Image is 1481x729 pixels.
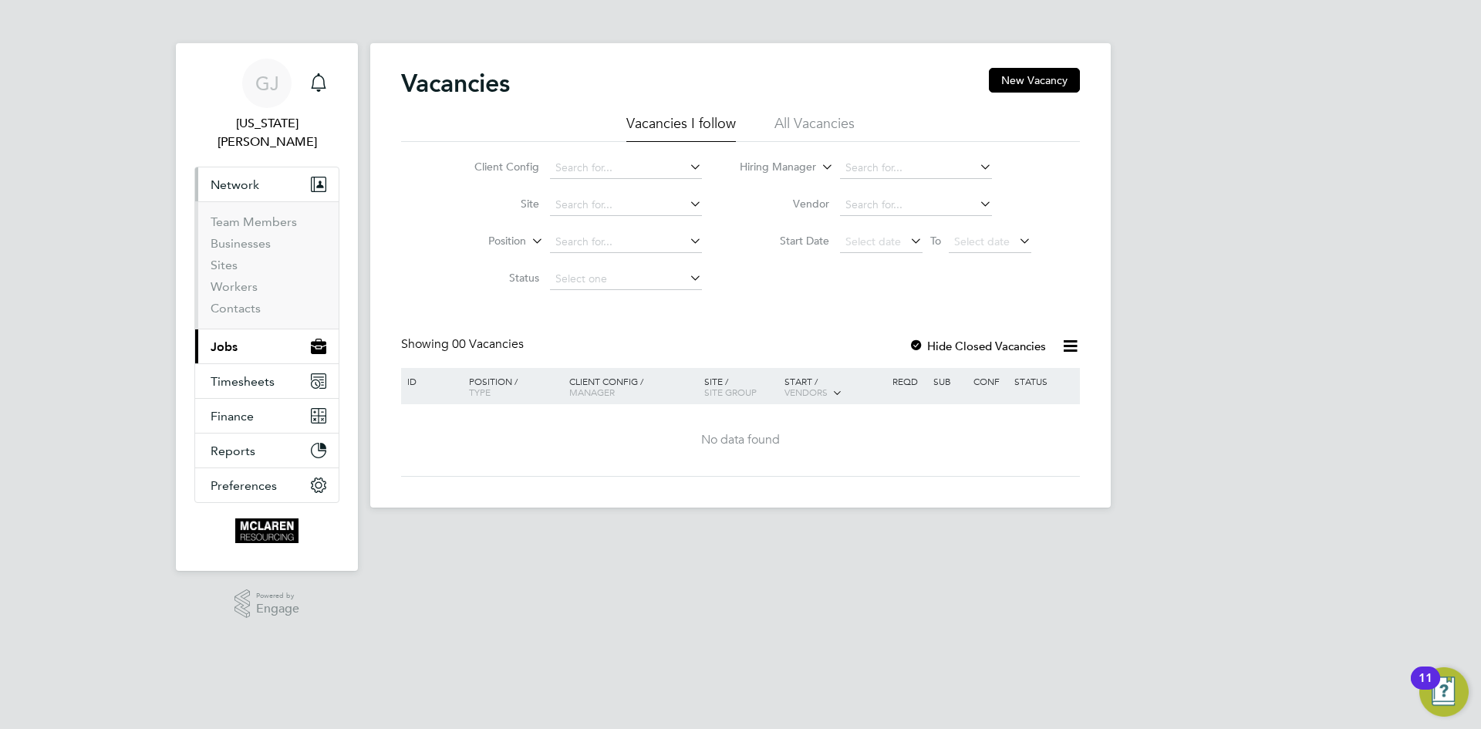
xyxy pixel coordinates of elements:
[194,518,339,543] a: Go to home page
[195,399,339,433] button: Finance
[1419,667,1469,717] button: Open Resource Center, 11 new notifications
[195,434,339,467] button: Reports
[1010,368,1078,394] div: Status
[450,197,539,211] label: Site
[550,268,702,290] input: Select one
[194,114,339,151] span: Georgia Jesson
[234,589,300,619] a: Powered byEngage
[401,68,510,99] h2: Vacancies
[1419,678,1432,698] div: 11
[235,518,298,543] img: mclaren-logo-retina.png
[255,73,279,93] span: GJ
[211,444,255,458] span: Reports
[889,368,929,394] div: Reqd
[700,368,781,405] div: Site /
[550,231,702,253] input: Search for...
[954,235,1010,248] span: Select date
[195,364,339,398] button: Timesheets
[550,157,702,179] input: Search for...
[195,468,339,502] button: Preferences
[211,214,297,229] a: Team Members
[450,160,539,174] label: Client Config
[845,235,901,248] span: Select date
[784,386,828,398] span: Vendors
[211,301,261,316] a: Contacts
[452,336,524,352] span: 00 Vacancies
[740,234,829,248] label: Start Date
[256,602,299,616] span: Engage
[401,336,527,353] div: Showing
[781,368,889,407] div: Start /
[926,231,946,251] span: To
[970,368,1010,394] div: Conf
[565,368,700,405] div: Client Config /
[176,43,358,571] nav: Main navigation
[211,478,277,493] span: Preferences
[457,368,565,405] div: Position /
[626,114,736,142] li: Vacancies I follow
[727,160,816,175] label: Hiring Manager
[211,177,259,192] span: Network
[550,194,702,216] input: Search for...
[211,374,275,389] span: Timesheets
[989,68,1080,93] button: New Vacancy
[195,167,339,201] button: Network
[437,234,526,249] label: Position
[211,258,238,272] a: Sites
[569,386,615,398] span: Manager
[211,339,238,354] span: Jobs
[403,432,1078,448] div: No data found
[469,386,491,398] span: Type
[450,271,539,285] label: Status
[929,368,970,394] div: Sub
[403,368,457,394] div: ID
[256,589,299,602] span: Powered by
[840,157,992,179] input: Search for...
[909,339,1046,353] label: Hide Closed Vacancies
[211,236,271,251] a: Businesses
[740,197,829,211] label: Vendor
[211,279,258,294] a: Workers
[195,329,339,363] button: Jobs
[704,386,757,398] span: Site Group
[211,409,254,424] span: Finance
[840,194,992,216] input: Search for...
[774,114,855,142] li: All Vacancies
[195,201,339,329] div: Network
[194,59,339,151] a: GJ[US_STATE][PERSON_NAME]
